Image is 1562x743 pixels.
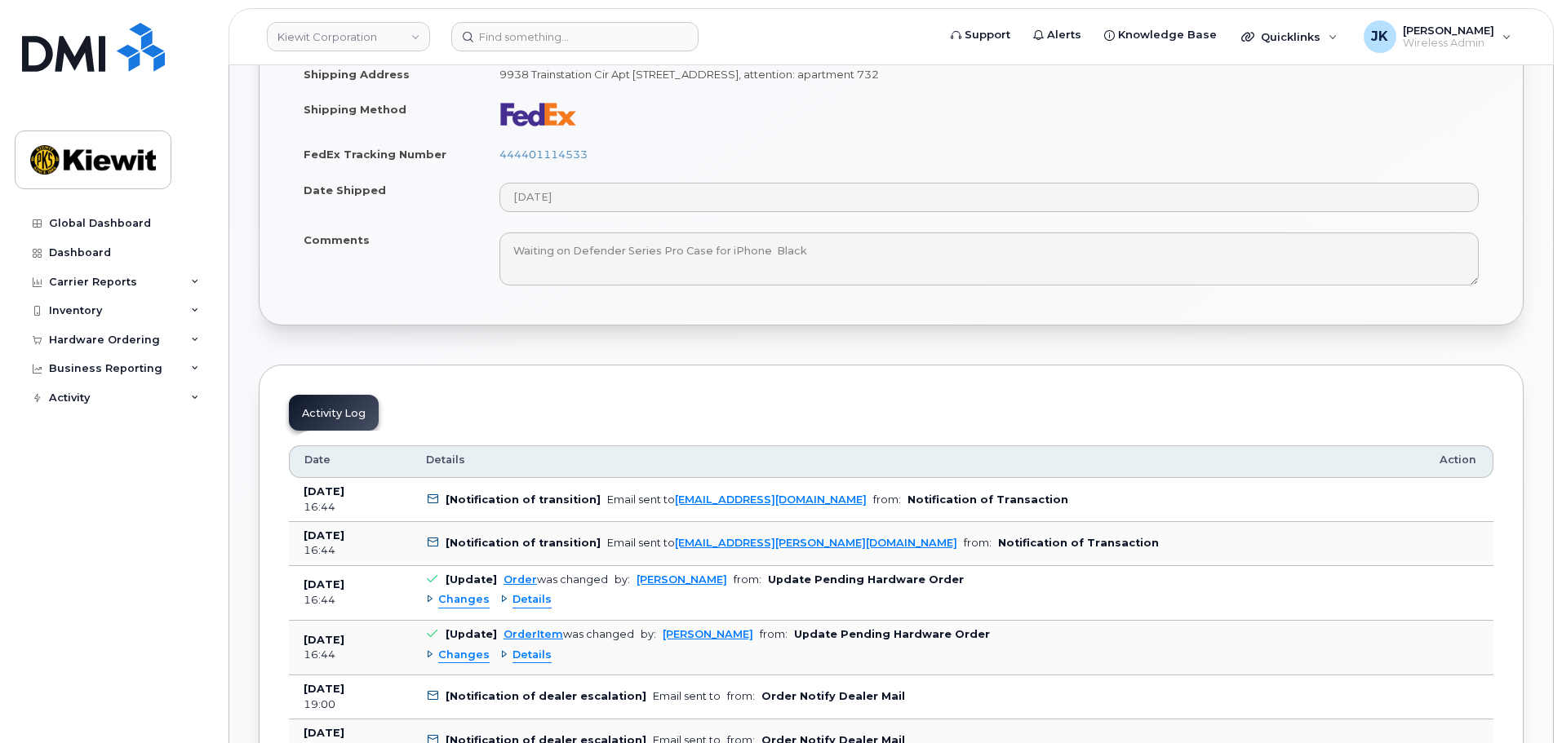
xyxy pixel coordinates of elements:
textarea: Waiting on Defender Series Pro Case for iPhone Black [499,232,1479,286]
span: Support [965,27,1010,43]
div: 16:44 [304,500,397,515]
b: [Notification of dealer escalation] [446,690,646,702]
b: [DATE] [304,634,344,646]
a: OrderItem [504,628,563,640]
span: Quicklinks [1261,30,1320,43]
b: Notification of Transaction [998,537,1159,549]
a: Alerts [1022,19,1093,51]
b: [Update] [446,573,497,586]
iframe: Messenger Launcher [1491,672,1550,731]
span: Knowledge Base [1118,27,1217,43]
b: [Notification of transition] [446,537,601,549]
td: 9938 Trainstation Cir Apt [STREET_ADDRESS], attention: apartment 732 [485,56,1493,92]
input: Find something... [451,22,699,51]
div: Email sent to [607,493,867,506]
div: 16:44 [304,543,397,558]
span: Changes [438,592,490,608]
span: from: [964,537,992,549]
span: from: [727,690,755,702]
b: Update Pending Hardware Order [768,573,964,586]
span: JK [1371,27,1388,46]
b: [DATE] [304,727,344,739]
b: [DATE] [304,485,344,498]
b: [DATE] [304,578,344,590]
span: [PERSON_NAME] [1403,24,1494,37]
span: Details [513,592,552,608]
img: fedex-bc01427081be8802e1fb5a1adb1132915e58a0589d7a9405a0dcbe1127be6add.png [499,102,578,126]
b: Update Pending Hardware Order [794,628,990,640]
div: Email sent to [607,537,957,549]
span: by: [641,628,656,640]
div: was changed [504,628,634,640]
b: [DATE] [304,683,344,695]
div: 16:44 [304,648,397,662]
label: Shipping Address [304,67,410,82]
a: [PERSON_NAME] [637,573,727,586]
span: Details [426,453,465,467]
a: [EMAIL_ADDRESS][DOMAIN_NAME] [675,493,867,506]
span: from: [760,628,788,640]
th: Action [1425,445,1493,478]
a: 444401114533 [499,148,588,161]
div: Email sent to [653,690,721,702]
span: Alerts [1047,27,1081,43]
b: [DATE] [304,529,344,542]
div: 16:44 [304,593,397,608]
div: 19:00 [304,697,397,712]
a: Knowledge Base [1093,19,1228,51]
span: from: [734,573,761,586]
a: Order [504,573,537,586]
span: Date [304,453,331,467]
span: Details [513,648,552,663]
a: Support [939,19,1022,51]
label: FedEx Tracking Number [304,147,446,162]
b: [Notification of transition] [446,493,601,506]
span: by: [615,573,630,586]
span: from: [873,493,901,506]
a: Kiewit Corporation [267,22,430,51]
b: Order Notify Dealer Mail [761,690,905,702]
div: Quicklinks [1230,20,1349,53]
b: [Update] [446,628,497,640]
span: Wireless Admin [1403,37,1494,50]
label: Comments [304,232,370,248]
div: was changed [504,573,608,586]
span: Changes [438,648,490,663]
label: Date Shipped [304,183,386,198]
a: [PERSON_NAME] [663,628,753,640]
div: Jamie Krussel [1352,20,1523,53]
b: Notification of Transaction [907,493,1068,506]
a: [EMAIL_ADDRESS][PERSON_NAME][DOMAIN_NAME] [675,537,957,549]
label: Shipping Method [304,102,406,117]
